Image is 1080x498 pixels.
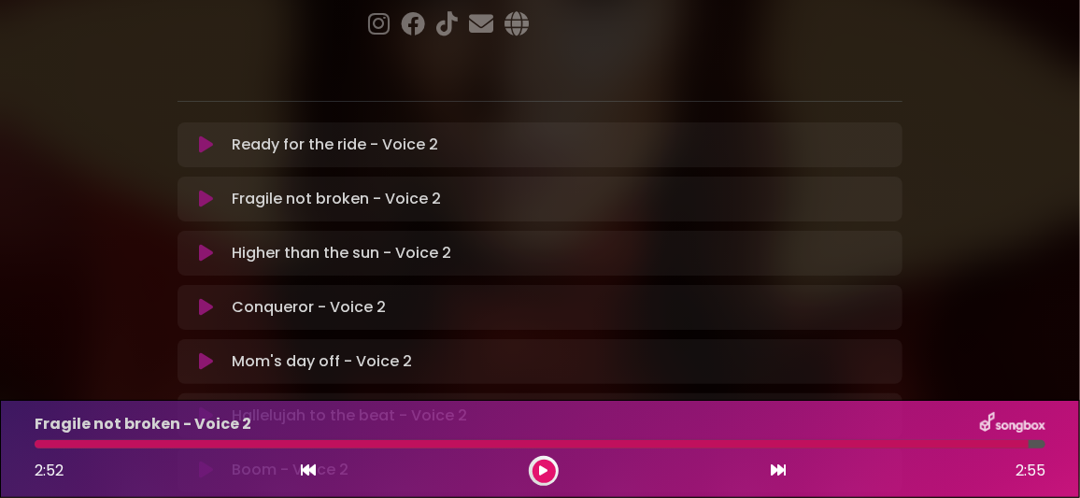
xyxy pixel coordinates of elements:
p: Fragile not broken - Voice 2 [232,188,441,210]
p: Conqueror - Voice 2 [232,296,386,319]
p: Ready for the ride - Voice 2 [232,134,438,156]
p: Higher than the sun - Voice 2 [232,242,451,264]
span: 2:52 [35,460,64,481]
span: 2:55 [1016,460,1045,482]
p: Fragile not broken - Voice 2 [35,413,251,435]
img: songbox-logo-white.png [980,412,1045,436]
p: Mom's day off - Voice 2 [232,350,412,373]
